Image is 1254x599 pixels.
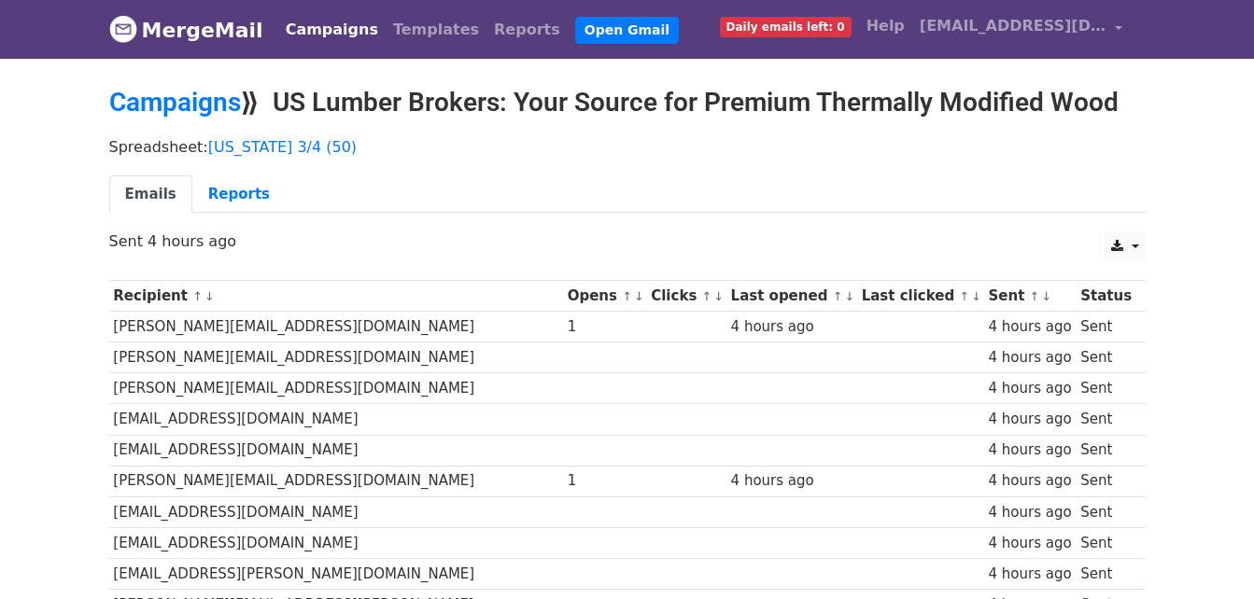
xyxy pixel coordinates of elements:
td: [PERSON_NAME][EMAIL_ADDRESS][DOMAIN_NAME] [109,373,563,404]
img: MergeMail logo [109,15,137,43]
div: 4 hours ago [988,347,1071,369]
td: Sent [1076,342,1135,373]
p: Spreadsheet: [109,137,1146,157]
a: Help [859,7,912,45]
th: Last opened [726,281,857,312]
a: Reports [192,175,286,214]
td: [PERSON_NAME][EMAIL_ADDRESS][DOMAIN_NAME] [109,466,563,496]
a: MergeMail [109,10,263,49]
a: ↓ [971,289,981,303]
a: [EMAIL_ADDRESS][DOMAIN_NAME] [912,7,1131,51]
div: 4 hours ago [988,470,1071,492]
a: ↑ [702,289,712,303]
span: Daily emails left: 0 [720,17,852,37]
a: ↑ [959,289,969,303]
a: Emails [109,175,192,214]
a: Templates [386,11,486,49]
div: 1 [568,470,642,492]
td: [PERSON_NAME][EMAIL_ADDRESS][DOMAIN_NAME] [109,342,563,373]
h2: ⟫ US Lumber Brokers: Your Source for Premium Thermally Modified Wood [109,87,1146,118]
div: 1 [568,316,642,338]
th: Clicks [646,281,726,312]
a: ↓ [634,289,644,303]
a: Daily emails left: 0 [712,7,859,45]
th: Status [1076,281,1135,312]
p: Sent 4 hours ago [109,231,1146,251]
td: Sent [1076,466,1135,496]
td: Sent [1076,558,1135,589]
td: Sent [1076,373,1135,404]
a: ↑ [1030,289,1040,303]
td: [EMAIL_ADDRESS][PERSON_NAME][DOMAIN_NAME] [109,558,563,589]
td: Sent [1076,496,1135,527]
th: Opens [563,281,647,312]
div: 4 hours ago [731,470,852,492]
td: Sent [1076,312,1135,342]
a: Campaigns [278,11,386,49]
th: Sent [984,281,1077,312]
td: [EMAIL_ADDRESS][DOMAIN_NAME] [109,527,563,558]
a: ↑ [833,289,843,303]
a: Reports [486,11,568,49]
td: Sent [1076,435,1135,466]
td: Sent [1076,527,1135,558]
div: 4 hours ago [731,316,852,338]
a: [US_STATE] 3/4 (50) [208,138,357,156]
div: 4 hours ago [988,564,1071,585]
a: ↓ [844,289,854,303]
a: Open Gmail [575,17,679,44]
a: ↑ [192,289,203,303]
span: [EMAIL_ADDRESS][DOMAIN_NAME] [920,15,1106,37]
a: ↓ [1041,289,1051,303]
td: Sent [1076,404,1135,435]
div: 4 hours ago [988,378,1071,399]
div: 4 hours ago [988,409,1071,430]
div: 4 hours ago [988,316,1071,338]
div: 4 hours ago [988,533,1071,554]
div: 4 hours ago [988,439,1071,461]
div: 4 hours ago [988,502,1071,523]
td: [PERSON_NAME][EMAIL_ADDRESS][DOMAIN_NAME] [109,312,563,342]
a: ↓ [204,289,215,303]
th: Recipient [109,281,563,312]
td: [EMAIL_ADDRESS][DOMAIN_NAME] [109,496,563,527]
th: Last clicked [857,281,984,312]
a: ↑ [622,289,632,303]
a: Campaigns [109,87,241,118]
a: ↓ [713,289,724,303]
td: [EMAIL_ADDRESS][DOMAIN_NAME] [109,435,563,466]
td: [EMAIL_ADDRESS][DOMAIN_NAME] [109,404,563,435]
